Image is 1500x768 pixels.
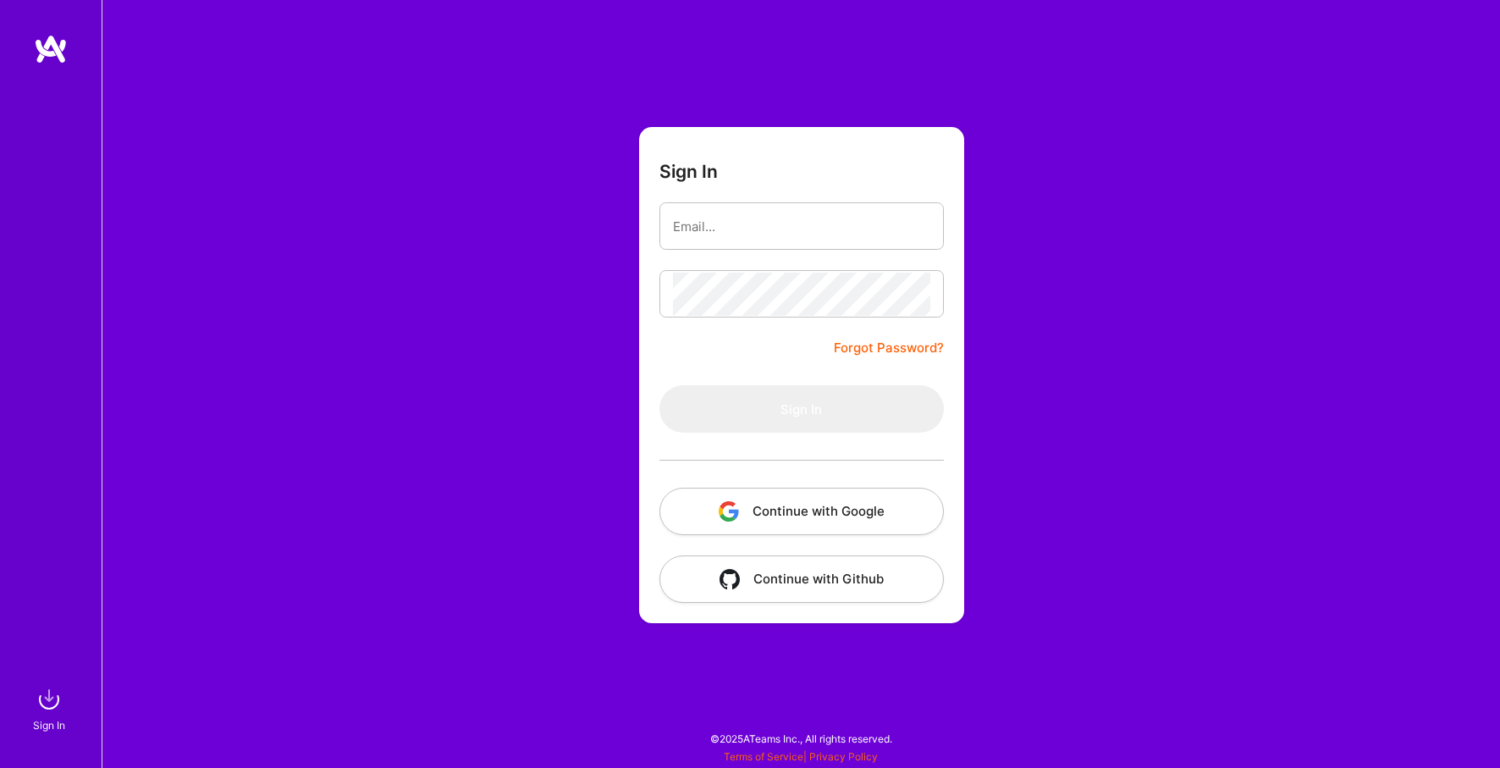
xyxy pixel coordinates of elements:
[33,716,65,734] div: Sign In
[809,750,878,763] a: Privacy Policy
[724,750,878,763] span: |
[102,717,1500,760] div: © 2025 ATeams Inc., All rights reserved.
[36,682,66,734] a: sign inSign In
[32,682,66,716] img: sign in
[659,488,944,535] button: Continue with Google
[673,205,930,248] input: Email...
[659,385,944,433] button: Sign In
[724,750,803,763] a: Terms of Service
[659,161,718,182] h3: Sign In
[34,34,68,64] img: logo
[720,569,740,589] img: icon
[834,338,944,358] a: Forgot Password?
[659,555,944,603] button: Continue with Github
[719,501,739,522] img: icon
